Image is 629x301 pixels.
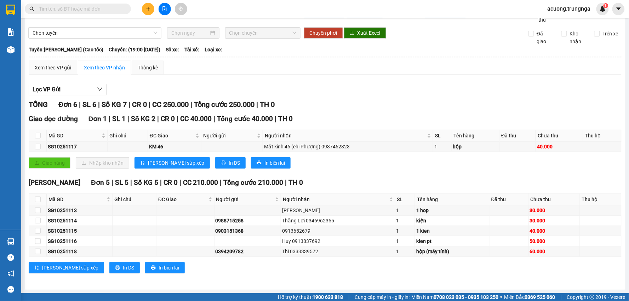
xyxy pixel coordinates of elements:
span: | [177,115,178,123]
span: sort-ascending [34,265,39,271]
div: 1 [396,248,414,255]
span: Người nhận [265,132,426,140]
div: kiện [416,217,488,225]
th: Đã thu [490,194,529,205]
span: ⚪️ [501,296,503,299]
button: sort-ascending[PERSON_NAME] sắp xếp [135,157,210,169]
span: CC 40.000 [180,115,212,123]
span: SL 6 [82,100,96,109]
span: In DS [229,159,240,167]
span: search [29,6,34,11]
div: 0903151368 [216,227,280,235]
span: Đã giao [534,30,556,45]
span: | [127,115,129,123]
button: plus [142,3,154,15]
span: | [98,100,100,109]
span: Miền Bắc [504,293,555,301]
th: Tên hàng [415,194,489,205]
div: Mắt kính 46 (chị Phượng) 0937462323 [264,143,432,150]
span: Chọn chuyến [229,28,296,38]
span: | [111,178,113,187]
button: printerIn DS [215,157,246,169]
div: 0394209782 [216,248,280,255]
span: | [190,100,192,109]
span: Tổng cước 210.000 [224,178,284,187]
td: SG10251118 [47,246,113,257]
th: Chưa thu [536,130,583,142]
div: 1 [396,206,414,214]
div: 0913652679 [282,227,394,235]
div: hộp [453,143,498,150]
span: SL 5 [115,178,128,187]
span: TH 0 [260,100,275,109]
span: notification [7,270,14,277]
div: Xem theo VP nhận [84,64,125,72]
span: Xuất Excel [358,29,381,37]
img: warehouse-icon [7,46,15,53]
span: caret-down [616,6,622,12]
span: Loại xe: [205,46,222,53]
div: 1 [434,143,450,150]
span: Mã GD [48,195,105,203]
div: 1 [396,227,414,235]
th: SL [433,130,452,142]
div: 30.000 [530,206,579,214]
span: Số KG 7 [102,100,127,109]
span: plus [146,6,151,11]
span: Người nhận [283,195,388,203]
div: 1 [396,237,414,245]
strong: 0369 525 060 [525,294,555,300]
th: Chưa thu [529,194,580,205]
span: ĐC Giao [158,195,207,203]
div: 30.000 [530,217,579,225]
strong: 0708 023 035 - 0935 103 250 [434,294,499,300]
span: Số xe: [166,46,179,53]
span: | [285,178,287,187]
span: printer [151,265,156,271]
span: In biên lai [159,264,179,272]
span: TỔNG [29,100,48,109]
img: warehouse-icon [7,238,15,245]
span: | [275,115,276,123]
div: 50.000 [530,237,579,245]
img: icon-new-feature [600,6,606,12]
span: Cung cấp máy in - giấy in: [355,293,410,301]
th: Thu hộ [583,130,622,142]
span: CC 250.000 [152,100,189,109]
th: Ghi chú [113,194,156,205]
img: solution-icon [7,28,15,36]
span: sort-ascending [140,160,145,166]
div: Thì 0333339572 [282,248,394,255]
span: In DS [123,264,134,272]
span: Người gửi [203,132,256,140]
span: In biên lai [264,159,285,167]
button: sort-ascending[PERSON_NAME] sắp xếp [29,262,104,273]
span: | [157,115,159,123]
span: Trên xe [600,30,621,38]
span: Người gửi [216,195,274,203]
span: Đơn 1 [88,115,107,123]
span: copyright [590,295,595,300]
div: kien pt [416,237,488,245]
div: KM 46 [149,143,200,150]
div: SG10251113 [48,206,111,214]
span: 1 [605,3,607,8]
input: Chọn ngày [171,29,208,37]
span: | [149,100,150,109]
span: Đơn 5 [91,178,110,187]
span: | [256,100,258,109]
div: hộp (máy tính) [416,248,488,255]
div: [PERSON_NAME] [282,206,394,214]
td: SG10251116 [47,236,113,246]
span: | [160,178,162,187]
div: Xem theo VP gửi [35,64,71,72]
span: [PERSON_NAME] sắp xếp [148,159,204,167]
th: Đã thu [500,130,536,142]
span: aim [178,6,183,11]
span: message [7,286,14,293]
div: SG10251118 [48,248,111,255]
button: Chuyển phơi [304,27,343,39]
td: SG10251115 [47,226,113,236]
th: Ghi chú [108,130,148,142]
span: | [561,293,562,301]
